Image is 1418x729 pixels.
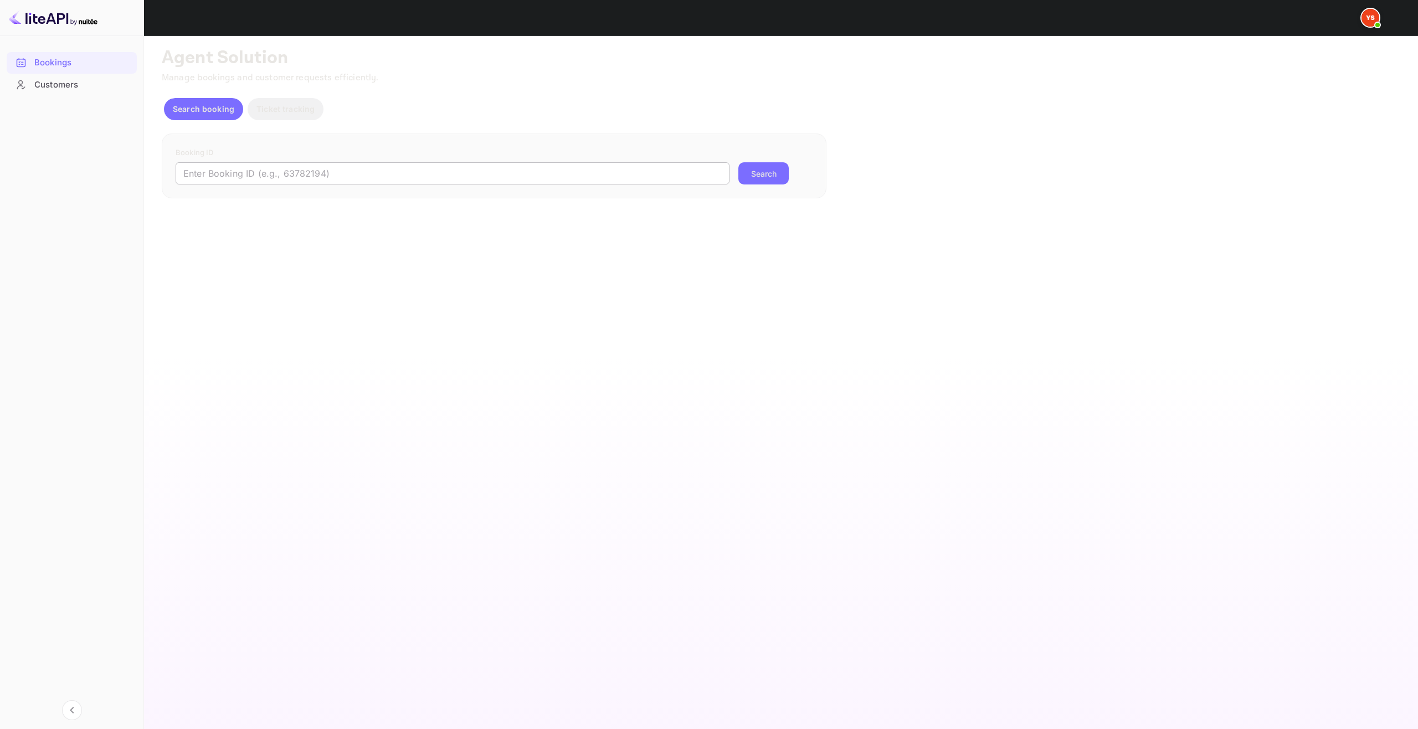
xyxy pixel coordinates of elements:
div: Customers [7,74,137,96]
button: Collapse navigation [62,700,82,720]
input: Enter Booking ID (e.g., 63782194) [176,162,729,184]
span: Manage bookings and customer requests efficiently. [162,72,379,84]
p: Search booking [173,103,234,115]
div: Bookings [7,52,137,74]
a: Bookings [7,52,137,73]
button: Search [738,162,789,184]
p: Booking ID [176,147,813,158]
p: Ticket tracking [256,103,315,115]
img: LiteAPI logo [9,9,97,27]
div: Bookings [34,57,131,69]
div: Customers [34,79,131,91]
img: Yandex Support [1362,9,1379,27]
a: Customers [7,74,137,95]
p: Agent Solution [162,47,1398,69]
